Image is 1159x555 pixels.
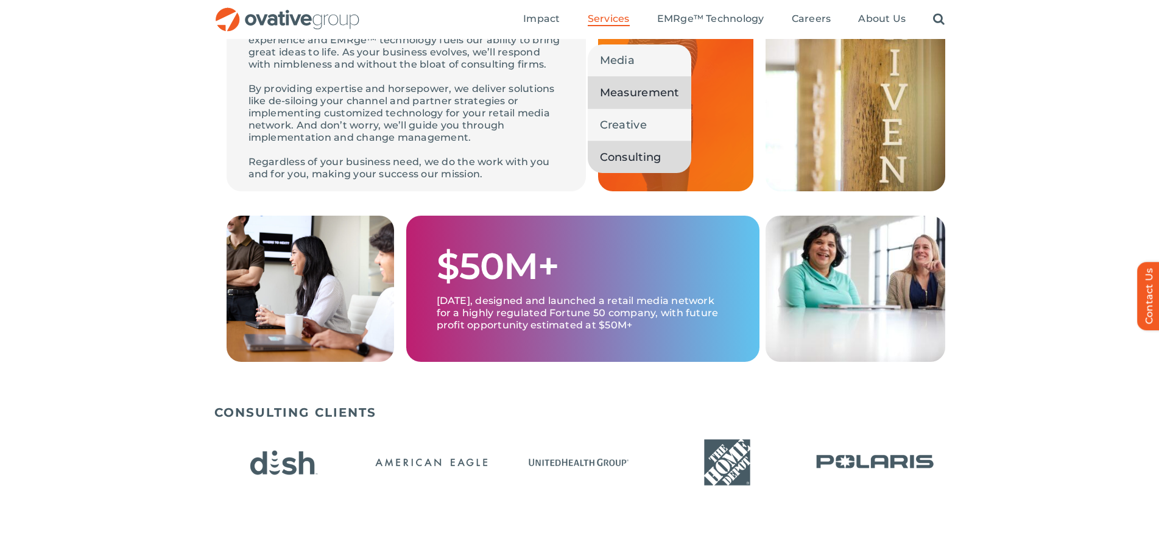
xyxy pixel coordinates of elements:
[523,13,560,26] a: Impact
[588,44,691,76] a: Media
[523,13,560,25] span: Impact
[437,247,559,286] h1: $50M+
[657,434,797,493] div: 16 / 24
[766,216,945,362] img: Consulting – Grid 3
[792,13,831,25] span: Careers
[437,295,729,331] p: [DATE], designed and launched a retail media network for a highly regulated Fortune 50 company, w...
[657,13,764,26] a: EMRge™ Technology
[858,13,906,26] a: About Us
[600,84,679,101] span: Measurement
[657,13,764,25] span: EMRge™ Technology
[362,434,502,493] div: 14 / 24
[600,52,635,69] span: Media
[588,13,630,26] a: Services
[933,13,945,26] a: Search
[248,22,564,71] p: Sure, we’re consultants. But we’re also doers. Our operator experience and EMRge™ technology fuel...
[214,434,354,493] div: 13 / 24
[805,434,945,493] div: 17 / 24
[858,13,906,25] span: About Us
[600,149,661,166] span: Consulting
[792,13,831,26] a: Careers
[248,83,564,144] p: By providing expertise and horsepower, we deliver solutions like de-siloing your channel and part...
[248,156,564,180] p: Regardless of your business need, we do the work with you and for you, making your success our mi...
[600,116,647,133] span: Creative
[214,6,361,18] a: OG_Full_horizontal_RGB
[588,77,691,108] a: Measurement
[510,434,650,493] div: 15 / 24
[214,405,945,420] h5: CONSULTING CLIENTS
[227,216,394,362] img: Consulting – Grid 1
[588,109,691,141] a: Creative
[588,13,630,25] span: Services
[588,141,691,173] a: Consulting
